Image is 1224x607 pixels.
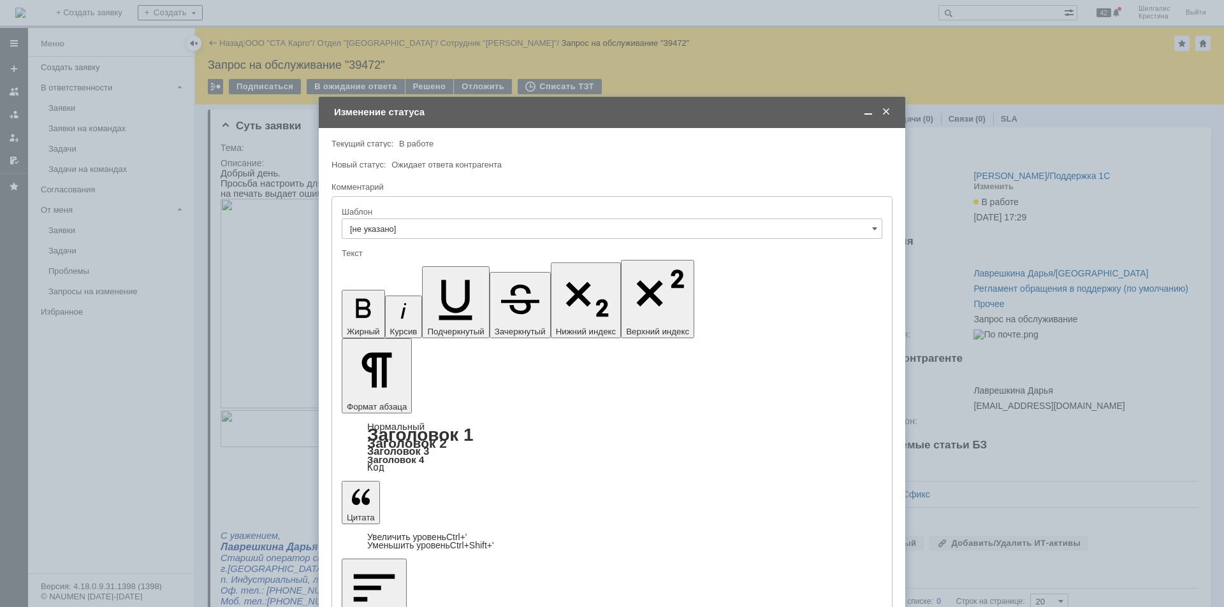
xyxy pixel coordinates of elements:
div: Комментарий [331,182,890,194]
a: Increase [367,532,467,542]
span: Ожидает ответа контрагента [391,160,502,169]
span: Ctrl+Shift+' [450,540,494,550]
button: Курсив [385,296,423,338]
button: Верхний индекс [621,260,694,338]
button: Формат абзаца [342,338,412,413]
span: Подчеркнутый [427,327,484,336]
a: Заголовок 1 [367,425,474,445]
div: Цитата [342,533,882,550]
span: Цитата [347,513,375,522]
button: Жирный [342,290,385,338]
span: Свернуть (Ctrl + M) [862,106,875,118]
div: Текст [342,249,880,257]
button: Нижний индекс [551,262,622,338]
span: Нижний индекс [556,327,616,336]
span: Верхний индекс [626,327,689,336]
label: Новый статус: [331,160,386,169]
div: Шаблон [342,208,880,216]
span: В работе [399,139,433,148]
button: Цитата [342,481,380,524]
button: Подчеркнутый [422,266,489,338]
span: Ctrl+' [446,532,467,542]
span: Зачеркнутый [495,327,546,336]
a: Заголовок 2 [367,436,447,450]
span: Жирный [347,327,380,336]
a: Decrease [367,540,494,550]
span: Курсив [390,327,418,336]
a: Код [367,462,384,473]
div: Формат абзаца [342,422,882,472]
span: Формат абзаца [347,402,407,411]
button: Зачеркнутый [490,272,551,338]
span: Закрыть [880,106,892,118]
a: Заголовок 4 [367,454,424,465]
a: Нормальный [367,421,425,432]
div: Изменение статуса [334,106,892,118]
label: Текущий статус: [331,139,393,148]
a: Заголовок 3 [367,445,429,457]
